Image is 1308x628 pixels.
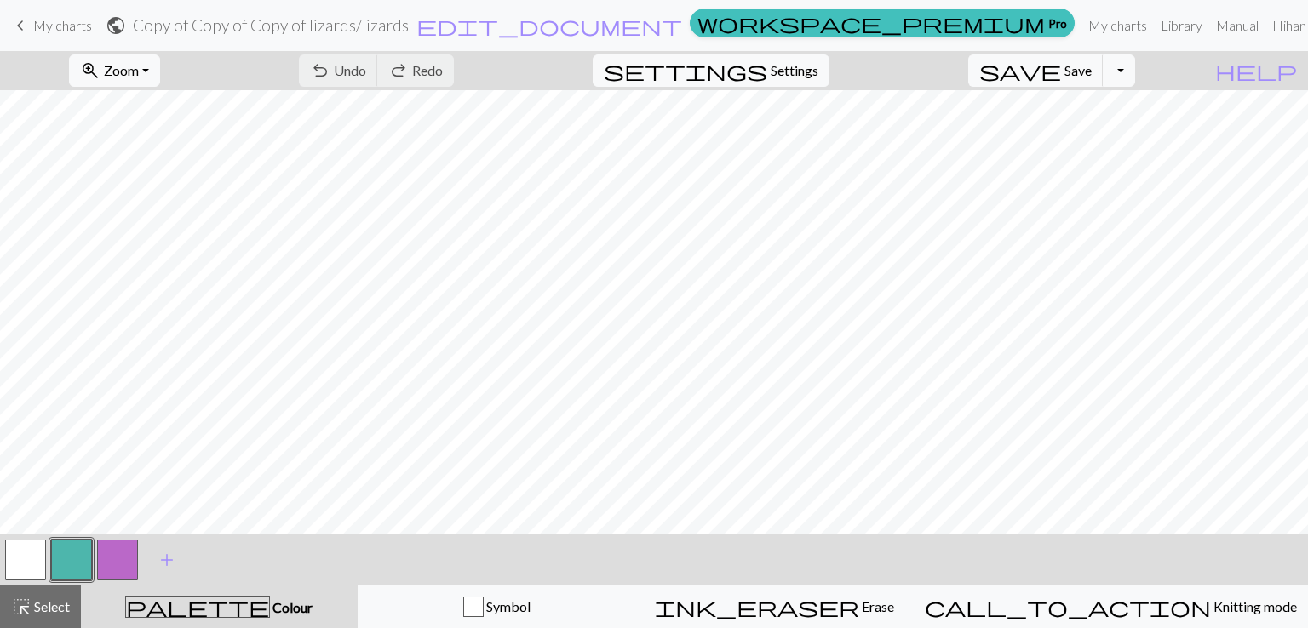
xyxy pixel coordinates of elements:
span: Symbol [484,598,531,614]
a: Manual [1209,9,1265,43]
span: highlight_alt [11,595,32,619]
span: workspace_premium [697,11,1045,35]
span: palette [126,595,269,619]
span: public [106,14,126,37]
a: Pro [690,9,1075,37]
span: ink_eraser [655,595,859,619]
button: Save [968,54,1104,87]
span: My charts [33,17,92,33]
button: Erase [635,585,914,628]
span: edit_document [416,14,682,37]
a: My charts [1081,9,1154,43]
a: Library [1154,9,1209,43]
span: Knitting mode [1211,598,1297,614]
button: Zoom [69,54,160,87]
span: Settings [771,60,818,81]
span: Colour [270,599,313,615]
span: Erase [859,598,894,614]
span: Select [32,598,70,614]
span: call_to_action [925,595,1211,619]
button: Colour [81,585,358,628]
button: Symbol [358,585,636,628]
i: Settings [604,60,767,81]
span: add [157,548,177,572]
span: Save [1064,62,1092,78]
button: SettingsSettings [593,54,829,87]
span: save [979,59,1061,83]
span: Zoom [104,62,139,78]
h2: Copy of Copy of Copy of lizards / lizards [133,15,409,35]
span: zoom_in [80,59,100,83]
span: help [1215,59,1297,83]
a: My charts [10,11,92,40]
span: settings [604,59,767,83]
button: Knitting mode [914,585,1308,628]
span: keyboard_arrow_left [10,14,31,37]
